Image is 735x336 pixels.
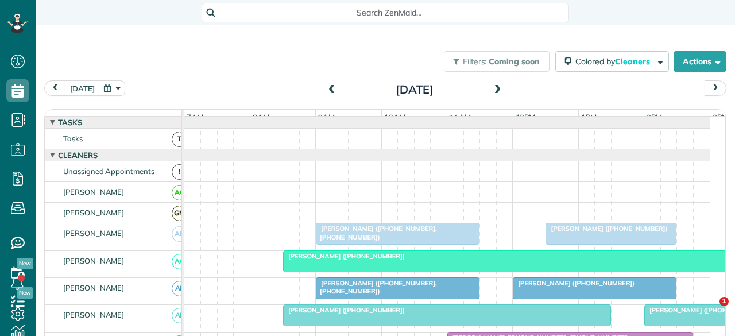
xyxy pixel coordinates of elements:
[172,254,187,269] span: AC
[674,51,726,72] button: Actions
[44,80,66,96] button: prev
[513,113,538,122] span: 12pm
[615,56,652,67] span: Cleaners
[184,113,206,122] span: 7am
[56,118,84,127] span: Tasks
[489,56,540,67] span: Coming soon
[172,132,187,147] span: T
[172,185,187,200] span: AC
[61,167,157,176] span: Unassigned Appointments
[343,83,486,96] h2: [DATE]
[56,150,100,160] span: Cleaners
[61,283,127,292] span: [PERSON_NAME]
[172,226,187,242] span: AB
[710,113,730,122] span: 3pm
[579,113,599,122] span: 1pm
[696,297,724,325] iframe: Intercom live chat
[315,225,437,241] span: [PERSON_NAME] ([PHONE_NUMBER], [PHONE_NUMBER])
[61,187,127,196] span: [PERSON_NAME]
[172,164,187,180] span: !
[512,279,635,287] span: [PERSON_NAME] ([PHONE_NUMBER])
[61,256,127,265] span: [PERSON_NAME]
[172,206,187,221] span: GM
[61,208,127,217] span: [PERSON_NAME]
[644,113,664,122] span: 2pm
[545,225,668,233] span: [PERSON_NAME] ([PHONE_NUMBER])
[61,310,127,319] span: [PERSON_NAME]
[283,306,405,314] span: [PERSON_NAME] ([PHONE_NUMBER])
[65,80,100,96] button: [DATE]
[575,56,654,67] span: Colored by
[447,113,473,122] span: 11am
[283,252,405,260] span: [PERSON_NAME] ([PHONE_NUMBER])
[315,279,437,295] span: [PERSON_NAME] ([PHONE_NUMBER], [PHONE_NUMBER])
[382,113,408,122] span: 10am
[705,80,726,96] button: next
[61,134,85,143] span: Tasks
[172,308,187,323] span: AF
[555,51,669,72] button: Colored byCleaners
[61,229,127,238] span: [PERSON_NAME]
[17,258,33,269] span: New
[719,297,729,306] span: 1
[316,113,337,122] span: 9am
[250,113,272,122] span: 8am
[172,281,187,296] span: AF
[463,56,487,67] span: Filters:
